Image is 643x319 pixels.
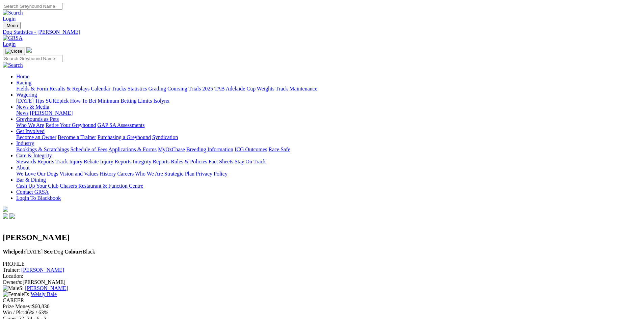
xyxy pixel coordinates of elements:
[16,104,49,110] a: News & Media
[276,86,317,91] a: Track Maintenance
[16,147,640,153] div: Industry
[186,147,233,152] a: Breeding Information
[3,48,25,55] button: Toggle navigation
[98,134,151,140] a: Purchasing a Greyhound
[46,122,96,128] a: Retire Your Greyhound
[64,249,95,255] span: Black
[3,55,62,62] input: Search
[16,74,29,79] a: Home
[268,147,290,152] a: Race Safe
[158,147,185,152] a: MyOzChase
[7,23,18,28] span: Menu
[16,171,58,177] a: We Love Our Dogs
[3,16,16,22] a: Login
[16,98,640,104] div: Wagering
[108,147,157,152] a: Applications & Forms
[44,249,54,255] b: Sex:
[149,86,166,91] a: Grading
[164,171,194,177] a: Strategic Plan
[16,140,34,146] a: Industry
[16,183,640,189] div: Bar & Dining
[55,159,99,164] a: Track Injury Rebate
[70,98,97,104] a: How To Bet
[26,47,32,53] img: logo-grsa-white.png
[16,153,52,158] a: Care & Integrity
[16,159,640,165] div: Care & Integrity
[16,92,37,98] a: Wagering
[152,134,178,140] a: Syndication
[3,29,640,35] a: Dog Statistics - [PERSON_NAME]
[112,86,126,91] a: Tracks
[3,3,62,10] input: Search
[235,159,266,164] a: Stay On Track
[3,279,23,285] span: Owner/s:
[16,98,44,104] a: [DATE] Tips
[202,86,256,91] a: 2025 TAB Adelaide Cup
[3,10,23,16] img: Search
[16,122,44,128] a: Who We Are
[98,98,152,104] a: Minimum Betting Limits
[196,171,227,177] a: Privacy Policy
[100,159,131,164] a: Injury Reports
[16,183,58,189] a: Cash Up Your Club
[3,249,25,255] b: Whelped:
[135,171,163,177] a: Who We Are
[16,86,640,92] div: Racing
[16,86,48,91] a: Fields & Form
[3,297,640,303] div: CAREER
[3,35,23,41] img: GRSA
[16,116,59,122] a: Greyhounds as Pets
[59,171,98,177] a: Vision and Values
[58,134,96,140] a: Become a Trainer
[70,147,107,152] a: Schedule of Fees
[30,110,73,116] a: [PERSON_NAME]
[3,62,23,68] img: Search
[257,86,274,91] a: Weights
[16,134,56,140] a: Become an Owner
[3,273,23,279] span: Location:
[44,249,63,255] span: Dog
[16,195,61,201] a: Login To Blackbook
[3,213,8,219] img: facebook.svg
[100,171,116,177] a: History
[16,122,640,128] div: Greyhounds as Pets
[3,207,8,212] img: logo-grsa-white.png
[9,213,15,219] img: twitter.svg
[3,291,29,297] span: D:
[171,159,207,164] a: Rules & Policies
[153,98,169,104] a: Isolynx
[16,147,69,152] a: Bookings & Scratchings
[46,98,69,104] a: SUREpick
[3,41,16,47] a: Login
[209,159,233,164] a: Fact Sheets
[64,249,82,255] b: Colour:
[16,177,46,183] a: Bar & Dining
[3,285,19,291] img: Male
[98,122,145,128] a: GAP SA Assessments
[5,49,22,54] img: Close
[3,249,43,255] span: [DATE]
[16,110,28,116] a: News
[16,134,640,140] div: Get Involved
[91,86,110,91] a: Calendar
[16,80,31,85] a: Racing
[21,267,64,273] a: [PERSON_NAME]
[3,233,640,242] h2: [PERSON_NAME]
[235,147,267,152] a: ICG Outcomes
[3,303,640,310] div: $60,830
[3,22,21,29] button: Toggle navigation
[3,303,32,309] span: Prize Money:
[3,279,640,285] div: [PERSON_NAME]
[16,159,54,164] a: Stewards Reports
[49,86,89,91] a: Results & Replays
[16,171,640,177] div: About
[60,183,143,189] a: Chasers Restaurant & Function Centre
[133,159,169,164] a: Integrity Reports
[16,110,640,116] div: News & Media
[16,128,45,134] a: Get Involved
[31,291,57,297] a: Welsly Bale
[117,171,134,177] a: Careers
[3,261,640,267] div: PROFILE
[3,285,24,291] span: S:
[16,189,49,195] a: Contact GRSA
